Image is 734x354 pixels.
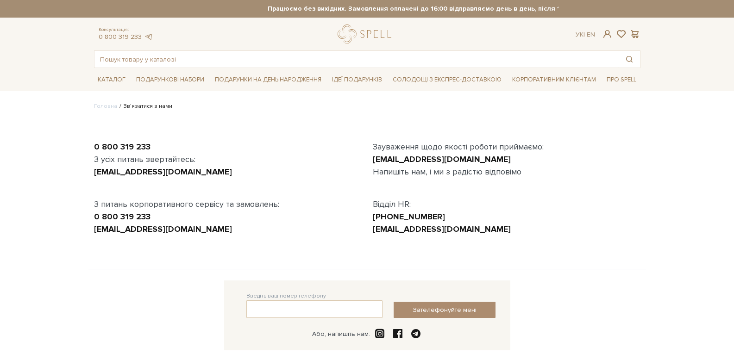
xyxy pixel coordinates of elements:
a: 0 800 319 233 [99,33,142,41]
div: З усіх питань звертайтесь: З питань корпоративного сервісу та замовлень: [88,141,367,236]
span: | [583,31,585,38]
a: 0 800 319 233 [94,211,151,222]
span: Каталог [94,73,129,87]
a: telegram [144,33,153,41]
a: [EMAIL_ADDRESS][DOMAIN_NAME] [94,167,232,177]
a: Солодощі з експрес-доставкою [389,72,505,87]
span: Ідеї подарунків [328,73,386,87]
div: Або, напишіть нам: [312,330,370,338]
a: [EMAIL_ADDRESS][DOMAIN_NAME] [373,154,511,164]
a: 0 800 319 233 [94,142,151,152]
a: [PHONE_NUMBER] [373,211,445,222]
a: [EMAIL_ADDRESS][DOMAIN_NAME] [373,224,511,234]
strong: Працюємо без вихідних. Замовлення оплачені до 16:00 відправляємо день в день, після 16:00 - насту... [176,5,722,13]
a: Головна [94,103,117,110]
button: Зателефонуйте мені [394,302,496,318]
a: Корпоративним клієнтам [508,72,600,87]
li: Зв’язатися з нами [117,102,172,111]
a: logo [338,25,395,43]
span: Подарунки на День народження [211,73,325,87]
input: Пошук товару у каталозі [94,51,619,68]
div: Ук [576,31,595,39]
label: Введіть ваш номер телефону [246,292,326,300]
button: Пошук товару у каталозі [619,51,640,68]
a: [EMAIL_ADDRESS][DOMAIN_NAME] [94,224,232,234]
a: En [587,31,595,38]
span: Про Spell [603,73,640,87]
span: Подарункові набори [132,73,208,87]
span: Консультація: [99,27,153,33]
div: Зауваження щодо якості роботи приймаємо: Напишіть нам, і ми з радістю відповімо Відділ HR: [367,141,646,236]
